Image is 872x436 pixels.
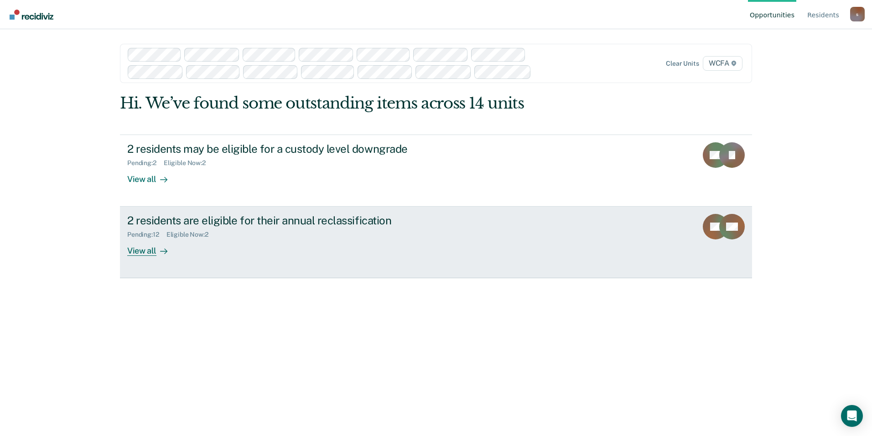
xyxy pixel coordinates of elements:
[127,231,166,239] div: Pending : 12
[127,214,447,227] div: 2 residents are eligible for their annual reclassification
[127,239,178,256] div: View all
[850,7,865,21] button: Profile dropdown button
[850,7,865,21] div: s
[120,135,752,207] a: 2 residents may be eligible for a custody level downgradePending:2Eligible Now:2View all
[703,56,742,71] span: WCFA
[164,159,213,167] div: Eligible Now : 2
[120,94,626,113] div: Hi. We’ve found some outstanding items across 14 units
[166,231,216,239] div: Eligible Now : 2
[127,142,447,156] div: 2 residents may be eligible for a custody level downgrade
[120,207,752,278] a: 2 residents are eligible for their annual reclassificationPending:12Eligible Now:2View all
[841,405,863,427] div: Open Intercom Messenger
[127,159,164,167] div: Pending : 2
[666,60,699,67] div: Clear units
[127,166,178,184] div: View all
[10,10,53,20] img: Recidiviz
